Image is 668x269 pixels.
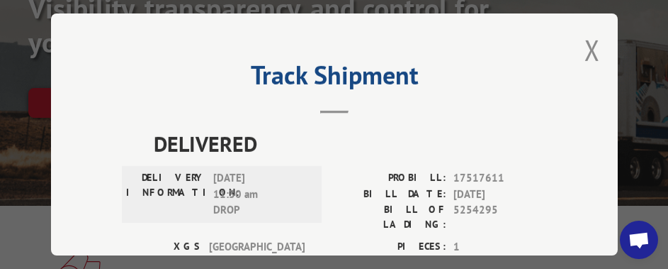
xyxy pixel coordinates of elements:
span: 17517611 [453,170,547,187]
h2: Track Shipment [122,65,547,92]
span: [DATE] 11:30 am DROP [213,170,309,219]
label: BILL OF LADING: [334,202,446,232]
button: Close modal [584,31,600,69]
label: PROBILL: [334,170,446,187]
span: [DATE] [453,187,547,203]
span: 5254295 [453,202,547,232]
label: BILL DATE: [334,187,446,203]
label: DELIVERY INFORMATION: [126,170,206,219]
div: Open chat [620,221,658,259]
span: DELIVERED [154,128,547,160]
label: PIECES: [334,239,446,256]
span: 1 [453,239,547,256]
